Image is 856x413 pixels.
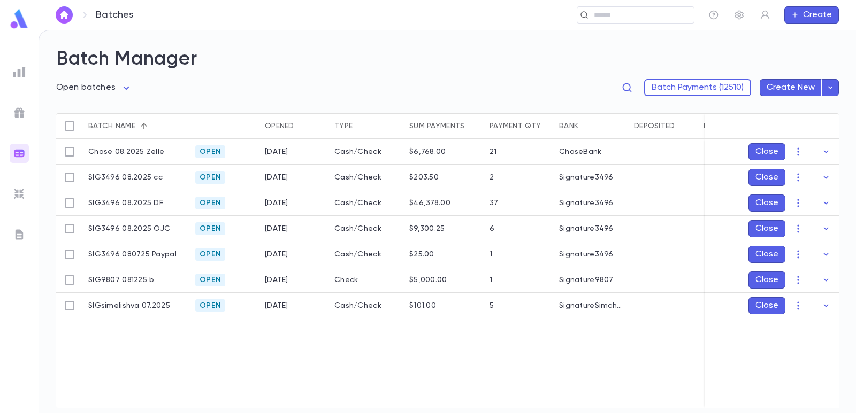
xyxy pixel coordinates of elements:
span: Open [195,224,225,233]
div: Opened [259,113,329,139]
div: Bank [559,113,578,139]
button: Close [748,169,785,186]
div: 2 [490,173,494,182]
div: Signature3496 [559,224,614,233]
button: Close [748,143,785,160]
div: 8/1/2025 [265,199,288,207]
img: letters_grey.7941b92b52307dd3b8a917253454ce1c.svg [13,228,26,241]
button: Close [748,220,785,237]
div: 8/12/2025 [265,276,288,284]
img: batches_gradient.0a22e14384a92aa4cd678275c0c39cc4.svg [13,147,26,160]
span: Open batches [56,83,116,92]
span: Open [195,276,225,284]
h2: Batch Manager [56,48,839,71]
div: $46,378.00 [409,199,450,207]
p: Batches [96,9,133,21]
button: Create [784,6,839,24]
div: 8/1/2025 [265,147,288,156]
div: Cash/Check [329,165,404,190]
div: Signature9807 [559,276,614,284]
p: SIG3496 08.2025 DF [88,199,163,207]
div: 21 [490,147,497,156]
div: 37 [490,199,499,207]
div: Deposited [629,113,698,139]
div: Cash/Check [329,241,404,267]
div: Bank [554,113,629,139]
div: Sum payments [409,113,464,139]
div: $25.00 [409,250,434,259]
span: Open [195,301,225,310]
div: Signature3496 [559,199,614,207]
div: Signature3496 [559,250,614,259]
img: logo [9,9,30,29]
div: Opened [265,113,294,139]
div: Type [334,113,353,139]
button: Close [748,297,785,314]
span: Open [195,199,225,207]
div: Open batches [56,80,133,96]
p: Chase 08.2025 Zelle [88,147,164,156]
p: SIG9807 081225 b [88,276,154,284]
button: Sort [135,118,152,135]
p: SIG3496 08.2025 cc [88,173,163,182]
div: Cash/Check [329,293,404,318]
div: 7/31/2025 [265,173,288,182]
div: 8/7/2025 [265,250,288,259]
div: $6,768.00 [409,147,446,156]
div: 1 [490,276,492,284]
span: Open [195,147,225,156]
span: Open [195,250,225,259]
p: SIG3496 080725 Paypal [88,250,177,259]
div: Batch name [88,113,135,139]
img: imports_grey.530a8a0e642e233f2baf0ef88e8c9fcb.svg [13,188,26,200]
div: 1 [490,250,492,259]
div: 5 [490,301,494,310]
div: 8/1/2025 [265,224,288,233]
div: Batch name [83,113,190,139]
div: ChaseBank [559,147,602,156]
div: Deposited [634,113,675,139]
div: Payment qty [490,113,541,139]
div: Payment qty [484,113,554,139]
div: Check [329,267,404,293]
div: Cash/Check [329,139,404,165]
button: Batch Payments (12510) [644,79,751,96]
img: campaigns_grey.99e729a5f7ee94e3726e6486bddda8f1.svg [13,106,26,119]
div: $101.00 [409,301,436,310]
img: reports_grey.c525e4749d1bce6a11f5fe2a8de1b229.svg [13,66,26,79]
div: Recorded [704,113,745,139]
button: Close [748,194,785,212]
div: 6 [490,224,494,233]
div: Recorded [698,113,768,139]
button: Create New [760,79,822,96]
div: 7/21/2025 [265,301,288,310]
img: home_white.a664292cf8c1dea59945f0da9f25487c.svg [58,11,71,19]
div: Cash/Check [329,216,404,241]
div: $203.50 [409,173,439,182]
div: Sum payments [404,113,484,139]
button: Close [748,271,785,289]
div: $9,300.25 [409,224,445,233]
p: SIG3496 08.2025 OJC [88,224,170,233]
div: Signature3496 [559,173,614,182]
p: SIGsimelishva 07.2025 [88,301,170,310]
span: Open [195,173,225,182]
div: Type [329,113,404,139]
div: SignatureSimchasElisheva [559,301,623,310]
div: $5,000.00 [409,276,447,284]
div: Cash/Check [329,190,404,216]
button: Close [748,246,785,263]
